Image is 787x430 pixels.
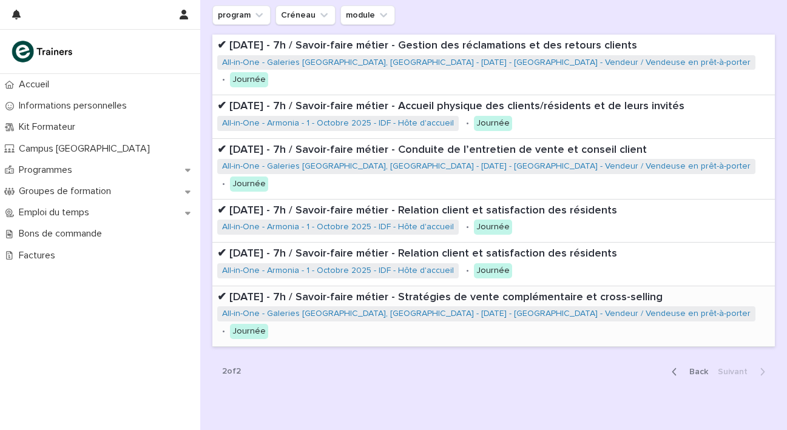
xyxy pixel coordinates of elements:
[14,228,112,240] p: Bons de commande
[222,179,225,189] p: •
[340,5,395,25] button: module
[212,35,775,95] a: ✔ [DATE] - 7h / Savoir-faire métier - Gestion des réclamations et des retours clientsAll-in-One -...
[212,5,271,25] button: program
[230,176,268,192] div: Journée
[222,75,225,85] p: •
[222,266,454,276] a: All-in-One - Armonia - 1 - Octobre 2025 - IDF - Hôte d'accueil
[230,324,268,339] div: Journée
[682,368,708,376] span: Back
[212,200,775,243] a: ✔ [DATE] - 7h / Savoir-faire métier - Relation client et satisfaction des résidentsAll-in-One - A...
[713,366,775,377] button: Next
[217,39,770,53] p: ✔ [DATE] - 7h / Savoir-faire métier - Gestion des réclamations et des retours clients
[222,222,454,232] a: All-in-One - Armonia - 1 - Octobre 2025 - IDF - Hôte d'accueil
[14,79,59,90] p: Accueil
[212,243,775,286] a: ✔ [DATE] - 7h / Savoir-faire métier - Relation client et satisfaction des résidentsAll-in-One - A...
[212,357,251,386] p: 2 of 2
[466,266,469,276] p: •
[217,204,770,218] p: ✔ [DATE] - 7h / Savoir-faire métier - Relation client et satisfaction des résidents
[222,309,751,319] a: All-in-One - Galeries [GEOGRAPHIC_DATA], [GEOGRAPHIC_DATA] - [DATE] - [GEOGRAPHIC_DATA] - Vendeur...
[230,72,268,87] div: Journée
[222,118,454,129] a: All-in-One - Armonia - 1 - Octobre 2025 - IDF - Hôte d'accueil
[474,116,512,131] div: Journée
[217,100,770,113] p: ✔ [DATE] - 7h / Savoir-faire métier - Accueil physique des clients/résidents et de leurs invités
[14,250,65,261] p: Factures
[466,222,469,232] p: •
[14,186,121,197] p: Groupes de formation
[474,263,512,278] div: Journée
[718,368,755,376] span: Next
[217,247,770,261] p: ✔ [DATE] - 7h / Savoir-faire métier - Relation client et satisfaction des résidents
[14,100,137,112] p: Informations personnelles
[10,39,76,64] img: K0CqGN7SDeD6s4JG8KQk
[212,139,775,200] a: ✔ [DATE] - 7h / Savoir-faire métier - Conduite de l’entretien de vente et conseil clientAll-in-On...
[474,220,512,235] div: Journée
[466,118,469,129] p: •
[217,144,770,157] p: ✔ [DATE] - 7h / Savoir-faire métier - Conduite de l’entretien de vente et conseil client
[222,326,225,337] p: •
[222,58,751,68] a: All-in-One - Galeries [GEOGRAPHIC_DATA], [GEOGRAPHIC_DATA] - [DATE] - [GEOGRAPHIC_DATA] - Vendeur...
[222,161,751,172] a: All-in-One - Galeries [GEOGRAPHIC_DATA], [GEOGRAPHIC_DATA] - [DATE] - [GEOGRAPHIC_DATA] - Vendeur...
[217,291,770,304] p: ✔ [DATE] - 7h / Savoir-faire métier - Stratégies de vente complémentaire et cross-selling
[14,164,82,176] p: Programmes
[14,121,85,133] p: Kit Formateur
[14,143,160,155] p: Campus [GEOGRAPHIC_DATA]
[14,207,99,218] p: Emploi du temps
[212,286,775,347] a: ✔ [DATE] - 7h / Savoir-faire métier - Stratégies de vente complémentaire et cross-sellingAll-in-O...
[662,366,713,377] button: Back
[275,5,336,25] button: Créneau
[212,95,775,138] a: ✔ [DATE] - 7h / Savoir-faire métier - Accueil physique des clients/résidents et de leurs invitésA...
